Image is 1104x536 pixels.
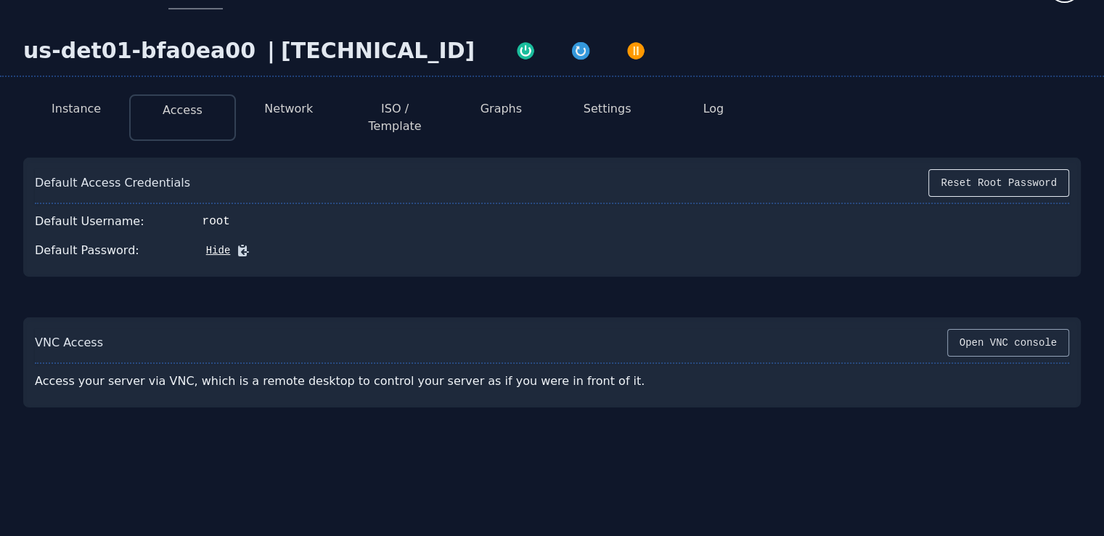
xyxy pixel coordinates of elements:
[203,213,230,230] div: root
[515,41,536,61] img: Power On
[703,100,724,118] button: Log
[584,100,631,118] button: Settings
[197,243,231,258] button: Hide
[35,242,139,259] div: Default Password:
[281,38,475,64] div: [TECHNICAL_ID]
[947,329,1069,357] button: Open VNC console
[571,41,591,61] img: Restart
[626,41,646,61] img: Power Off
[261,38,281,64] div: |
[481,100,522,118] button: Graphs
[35,213,144,230] div: Default Username:
[52,100,101,118] button: Instance
[608,38,663,61] button: Power Off
[163,102,203,119] button: Access
[553,38,608,61] button: Restart
[35,174,190,192] div: Default Access Credentials
[498,38,553,61] button: Power On
[353,100,436,135] button: ISO / Template
[23,38,261,64] div: us-det01-bfa0ea00
[264,100,313,118] button: Network
[35,367,685,396] div: Access your server via VNC, which is a remote desktop to control your server as if you were in fr...
[928,169,1069,197] button: Reset Root Password
[35,334,103,352] div: VNC Access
